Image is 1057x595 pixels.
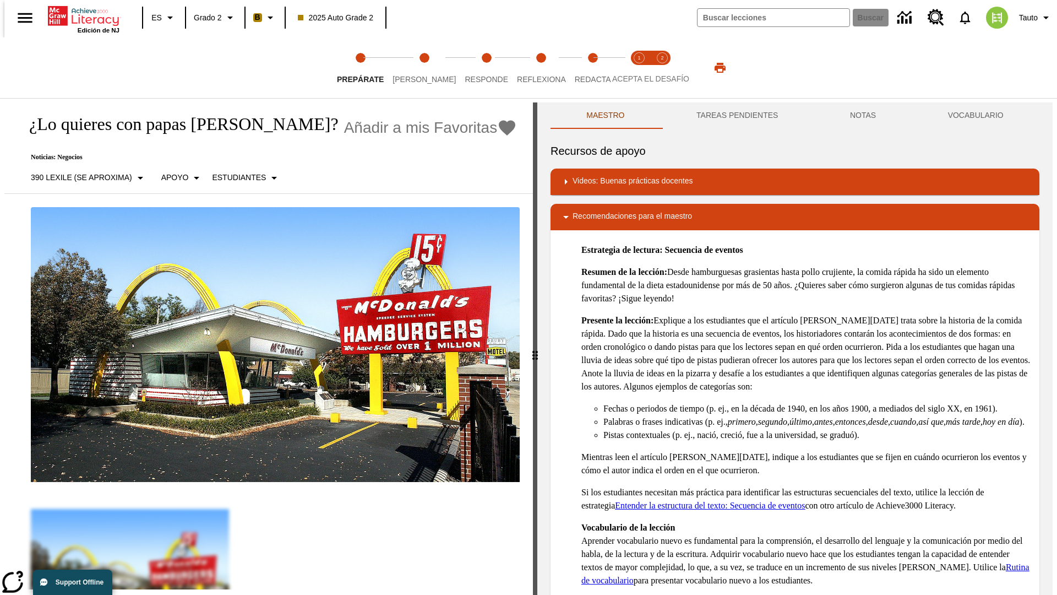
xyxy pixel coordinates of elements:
[581,521,1031,587] p: Aprender vocabulario nuevo es fundamental para la comprensión, el desarrollo del lenguaje y la co...
[393,75,456,84] span: [PERSON_NAME]
[328,37,393,98] button: Prepárate step 1 of 5
[9,2,41,34] button: Abrir el menú lateral
[465,75,508,84] span: Responde
[551,102,1039,129] div: Instructional Panel Tabs
[517,75,566,84] span: Reflexiona
[456,37,517,98] button: Responde step 3 of 5
[18,114,339,134] h1: ¿Lo quieres con papas [PERSON_NAME]?
[4,102,533,589] div: reading
[789,417,812,426] em: último
[26,168,151,188] button: Seleccione Lexile, 390 Lexile (Se aproxima)
[573,210,692,224] p: Recomendaciones para el maestro
[31,207,520,483] img: Uno de los primeros locales de McDonald's, con el icónico letrero rojo y los arcos amarillos.
[814,102,912,129] button: NOTAS
[603,402,1031,415] li: Fechas o periodos de tiempo (p. ej., en la década de 1940, en los años 1900, a mediados del siglo...
[581,267,667,277] strong: Resumen de la lección:
[603,429,1031,442] li: Pistas contextuales (p. ej., nació, creció, fue a la universidad, se graduó).
[646,37,678,98] button: Acepta el desafío contesta step 2 of 2
[581,523,675,532] strong: Vocabulario de la lección
[921,3,951,33] a: Centro de recursos, Se abrirá en una pestaña nueva.
[157,168,208,188] button: Tipo de apoyo, Apoyo
[56,578,103,586] span: Support Offline
[912,102,1039,129] button: VOCABULARIO
[337,75,384,84] span: Prepárate
[208,168,285,188] button: Seleccionar estudiante
[551,169,1039,195] div: Videos: Buenas prácticas docentes
[573,175,693,188] p: Videos: Buenas prácticas docentes
[951,3,979,32] a: Notificaciones
[508,37,575,98] button: Reflexiona step 4 of 5
[890,417,916,426] em: cuando
[581,316,653,325] strong: Presente la lección:
[189,8,241,28] button: Grado: Grado 2, Elige un grado
[48,4,119,34] div: Portada
[661,102,814,129] button: TAREAS PENDIENTES
[255,10,260,24] span: B
[537,102,1053,595] div: activity
[551,142,1039,160] h6: Recursos de apoyo
[566,37,620,98] button: Redacta step 5 of 5
[581,314,1031,393] p: Explique a los estudiantes que el artículo [PERSON_NAME][DATE] trata sobre la historia de la comi...
[151,12,162,24] span: ES
[661,55,663,61] text: 2
[533,102,537,595] div: Pulsa la tecla de intro o la barra espaciadora y luego presiona las flechas de derecha e izquierd...
[615,501,805,510] a: Entender la estructura del texto: Secuencia de eventos
[868,417,888,426] em: desde
[298,12,374,24] span: 2025 Auto Grade 2
[551,204,1039,230] div: Recomendaciones para el maestro
[835,417,866,426] em: entonces
[146,8,182,28] button: Lenguaje: ES, Selecciona un idioma
[891,3,921,33] a: Centro de información
[612,74,689,83] span: ACEPTA EL DESAFÍO
[212,172,266,183] p: Estudiantes
[1019,12,1038,24] span: Tauto
[581,451,1031,477] p: Mientras leen el artículo [PERSON_NAME][DATE], indique a los estudiantes que se fijen en cuándo o...
[581,486,1031,512] p: Si los estudiantes necesitan más práctica para identificar las estructuras secuenciales del texto...
[551,102,661,129] button: Maestro
[194,12,222,24] span: Grado 2
[946,417,980,426] em: más tarde
[18,153,517,161] p: Noticias: Negocios
[986,7,1008,29] img: avatar image
[623,37,655,98] button: Acepta el desafío lee step 1 of 2
[758,417,787,426] em: segundo
[344,119,498,137] span: Añadir a mis Favoritas
[33,570,112,595] button: Support Offline
[575,75,611,84] span: Redacta
[249,8,281,28] button: Boost El color de la clase es anaranjado claro. Cambiar el color de la clase.
[581,245,743,255] strong: Estrategia de lectura: Secuencia de eventos
[344,118,517,137] button: Añadir a mis Favoritas - ¿Lo quieres con papas fritas?
[983,417,1020,426] em: hoy en día
[1015,8,1057,28] button: Perfil/Configuración
[161,172,189,183] p: Apoyo
[728,417,756,426] em: primero
[384,37,465,98] button: Lee step 2 of 5
[31,172,132,183] p: 390 Lexile (Se aproxima)
[814,417,833,426] em: antes
[603,415,1031,429] li: Palabras o frases indicativas (p. ej., , , , , , , , , , ).
[702,58,738,78] button: Imprimir
[78,27,119,34] span: Edición de NJ
[638,55,640,61] text: 1
[698,9,849,26] input: Buscar campo
[918,417,944,426] em: así que
[979,3,1015,32] button: Escoja un nuevo avatar
[581,266,1031,305] p: Desde hamburguesas grasientas hasta pollo crujiente, la comida rápida ha sido un elemento fundame...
